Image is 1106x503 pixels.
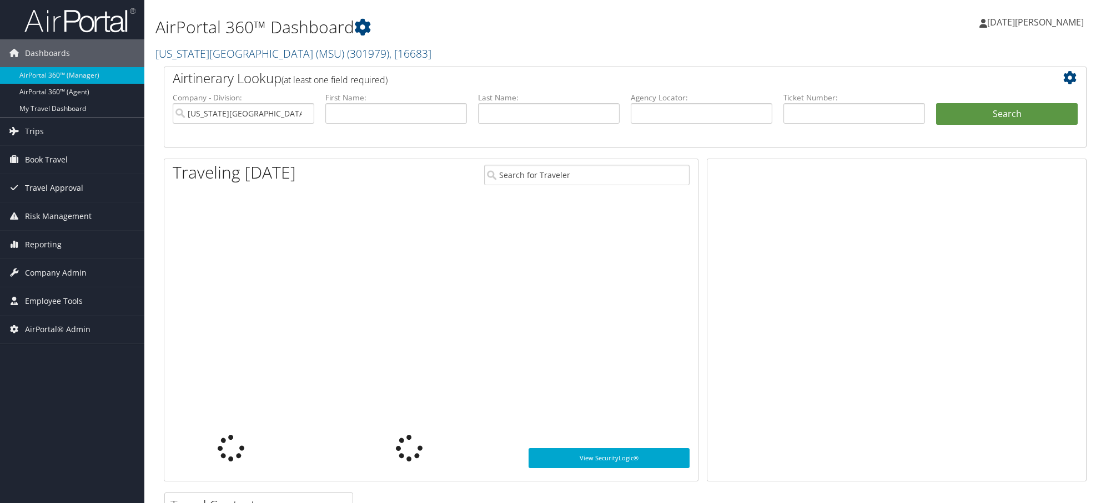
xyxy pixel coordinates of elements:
[25,316,91,343] span: AirPortal® Admin
[389,46,431,61] span: , [ 16683 ]
[347,46,389,61] span: ( 301979 )
[173,69,1001,88] h2: Airtinerary Lookup
[325,92,467,103] label: First Name:
[631,92,772,103] label: Agency Locator:
[173,92,314,103] label: Company - Division:
[25,174,83,202] span: Travel Approval
[25,146,68,174] span: Book Travel
[25,39,70,67] span: Dashboards
[281,74,388,86] span: (at least one field required)
[478,92,620,103] label: Last Name:
[24,7,135,33] img: airportal-logo.png
[25,118,44,145] span: Trips
[173,161,296,184] h1: Traveling [DATE]
[155,46,431,61] a: [US_STATE][GEOGRAPHIC_DATA] (MSU)
[155,16,782,39] h1: AirPortal 360™ Dashboard
[25,287,83,315] span: Employee Tools
[936,103,1078,125] button: Search
[783,92,925,103] label: Ticket Number:
[987,16,1084,28] span: [DATE][PERSON_NAME]
[25,231,62,258] span: Reporting
[484,165,690,185] input: Search for Traveler
[25,259,87,287] span: Company Admin
[529,448,690,468] a: View SecurityLogic®
[25,202,92,230] span: Risk Management
[979,6,1095,39] a: [DATE][PERSON_NAME]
